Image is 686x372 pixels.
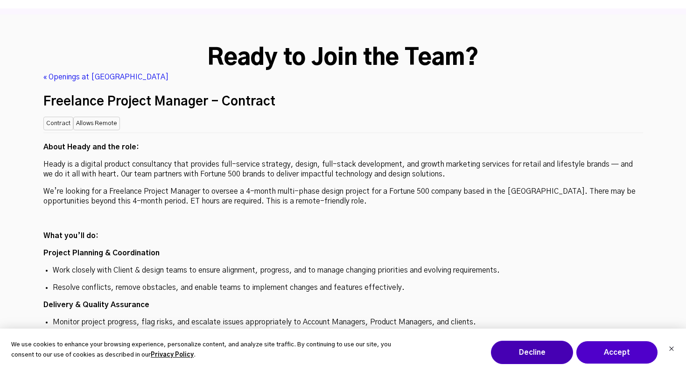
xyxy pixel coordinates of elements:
p: Monitor project progress, flag risks, and escalate issues appropriately to Account Managers, Prod... [53,317,634,327]
strong: What you’ll do: [43,232,98,239]
p: Heady is a digital product consultancy that provides full-service strategy, design, full-stack de... [43,160,643,179]
button: Decline [491,341,573,364]
strong: Project Planning & Coordination [43,249,160,257]
small: Allows Remote [73,117,120,130]
button: Accept [576,341,658,364]
h2: Freelance Project Manager - Contract [43,91,643,112]
a: « Openings at [GEOGRAPHIC_DATA] [43,73,168,81]
strong: Delivery & Quality Assurance [43,301,149,309]
a: Privacy Policy [151,350,194,361]
p: Resolve conflicts, remove obstacles, and enable teams to implement changes and features effectively. [53,283,634,293]
small: Contract [43,117,73,130]
p: We use cookies to enhance your browsing experience, personalize content, and analyze site traffic... [11,340,400,361]
p: We’re looking for a Freelance Project Manager to oversee a 4-month multi-phase design project for... [43,187,643,206]
h2: Ready to Join the Team? [43,44,643,72]
button: Dismiss cookie banner [669,345,674,355]
strong: About Heady and the role: [43,143,139,151]
p: Work closely with Client & design teams to ensure alignment, progress, and to manage changing pri... [53,266,634,275]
